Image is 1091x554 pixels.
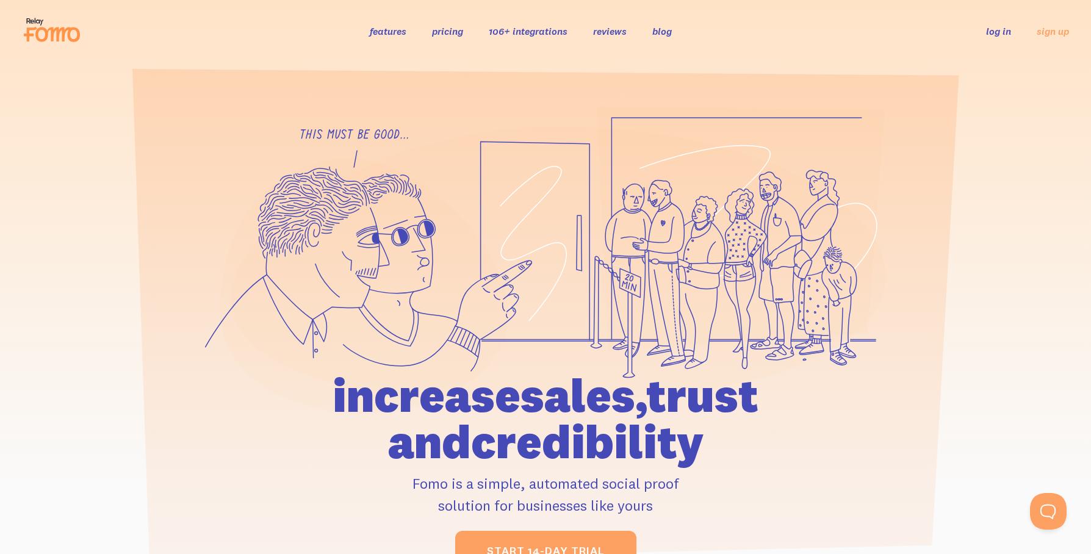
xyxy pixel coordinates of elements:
p: Fomo is a simple, automated social proof solution for businesses like yours [263,472,828,516]
h1: increase sales, trust and credibility [263,372,828,465]
a: reviews [593,25,627,37]
iframe: Help Scout Beacon - Open [1030,493,1067,530]
a: pricing [432,25,463,37]
a: features [370,25,406,37]
a: 106+ integrations [489,25,567,37]
a: sign up [1037,25,1069,38]
a: log in [986,25,1011,37]
a: blog [652,25,672,37]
